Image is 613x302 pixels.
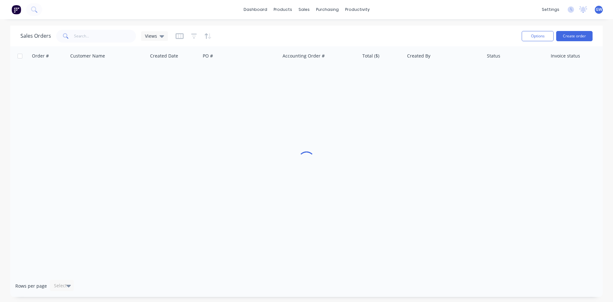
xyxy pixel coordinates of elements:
[551,53,580,59] div: Invoice status
[556,31,593,41] button: Create order
[11,5,21,14] img: Factory
[313,5,342,14] div: purchasing
[240,5,270,14] a: dashboard
[15,283,47,289] span: Rows per page
[145,33,157,39] span: Views
[20,33,51,39] h1: Sales Orders
[539,5,563,14] div: settings
[596,7,602,12] span: GW
[32,53,49,59] div: Order #
[270,5,295,14] div: products
[522,31,554,41] button: Options
[362,53,379,59] div: Total ($)
[283,53,325,59] div: Accounting Order #
[150,53,178,59] div: Created Date
[54,283,71,289] div: Select...
[203,53,213,59] div: PO #
[74,30,136,43] input: Search...
[342,5,373,14] div: productivity
[487,53,500,59] div: Status
[407,53,430,59] div: Created By
[295,5,313,14] div: sales
[70,53,105,59] div: Customer Name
